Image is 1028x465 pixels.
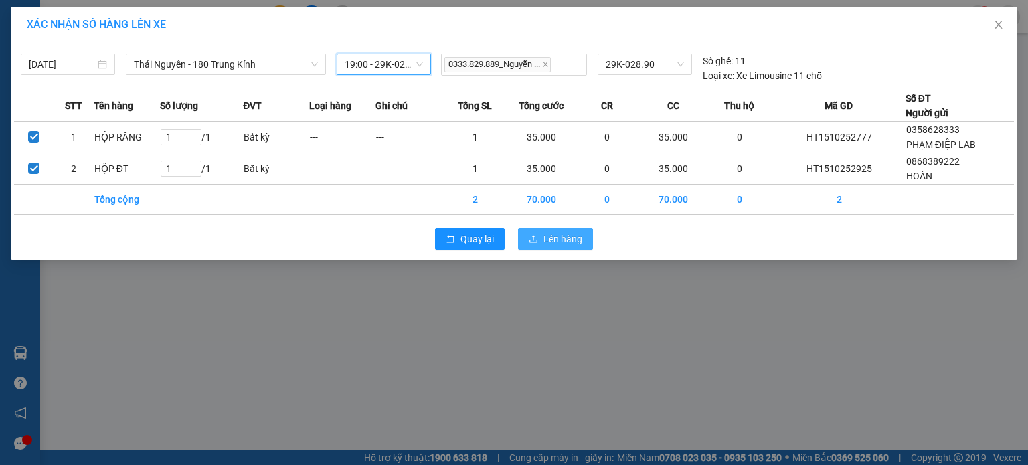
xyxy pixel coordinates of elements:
span: close [993,19,1004,30]
span: 0358628333 [906,124,960,135]
td: / 1 [160,122,244,153]
td: 1 [442,122,508,153]
span: Loại hàng [309,98,351,113]
td: HỘP RĂNG [94,122,160,153]
td: 0 [707,153,773,185]
td: 35.000 [640,122,707,153]
span: Quay lại [460,231,494,246]
td: / 1 [160,153,244,185]
span: 29K-028.90 [606,54,683,74]
div: 11 [703,54,746,68]
td: 0 [707,185,773,215]
td: Bất kỳ [243,153,309,185]
td: 0 [574,153,640,185]
td: 0 [707,122,773,153]
td: 2 [54,153,93,185]
button: rollbackQuay lại [435,228,505,250]
span: Lên hàng [543,231,582,246]
span: close [542,61,549,68]
span: HOÀN [906,171,932,181]
td: 1 [54,122,93,153]
td: 35.000 [508,122,574,153]
span: Loại xe: [703,68,734,83]
span: Số lượng [160,98,198,113]
span: PHẠM ĐIỆP LAB [906,139,976,150]
td: --- [375,153,442,185]
td: 1 [442,153,508,185]
span: Số ghế: [703,54,733,68]
span: down [311,60,319,68]
input: 15/10/2025 [29,57,95,72]
td: Bất kỳ [243,122,309,153]
div: Xe Limousine 11 chỗ [703,68,822,83]
span: Tên hàng [94,98,133,113]
span: Thái Nguyên - 180 Trung Kính [134,54,318,74]
span: Tổng SL [458,98,492,113]
span: 19:00 - 29K-028.90 [345,54,423,74]
td: 35.000 [508,153,574,185]
span: Tổng cước [519,98,564,113]
td: HT1510252925 [773,153,906,185]
button: Close [980,7,1017,44]
td: --- [375,122,442,153]
td: 0 [574,185,640,215]
button: uploadLên hàng [518,228,593,250]
td: 0 [574,122,640,153]
td: 2 [442,185,508,215]
span: STT [65,98,82,113]
span: XÁC NHẬN SỐ HÀNG LÊN XE [27,18,166,31]
td: --- [309,122,375,153]
div: Số ĐT Người gửi [906,91,948,120]
td: Tổng cộng [94,185,160,215]
span: 0333.829.889_Nguyễn ... [444,57,551,72]
td: HỘP ĐT [94,153,160,185]
span: Thu hộ [724,98,754,113]
span: upload [529,234,538,245]
span: rollback [446,234,455,245]
td: HT1510252777 [773,122,906,153]
span: CC [667,98,679,113]
td: 35.000 [640,153,707,185]
td: 70.000 [508,185,574,215]
span: ĐVT [243,98,262,113]
td: --- [309,153,375,185]
td: 70.000 [640,185,707,215]
span: Mã GD [825,98,853,113]
td: 2 [773,185,906,215]
span: CR [601,98,613,113]
span: Ghi chú [375,98,408,113]
span: 0868389222 [906,156,960,167]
